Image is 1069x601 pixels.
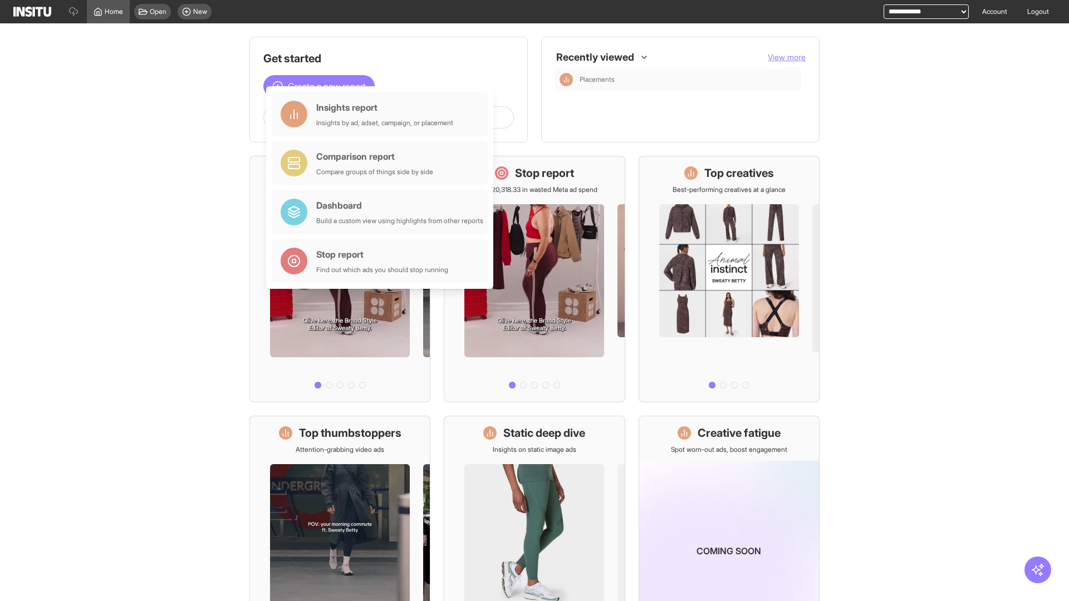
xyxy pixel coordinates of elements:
[580,75,797,84] span: Placements
[768,52,806,62] span: View more
[316,168,433,176] div: Compare groups of things side by side
[639,156,820,402] a: Top creativesBest-performing creatives at a glance
[150,7,166,16] span: Open
[704,165,774,181] h1: Top creatives
[444,156,625,402] a: Stop reportSave £20,318.33 in wasted Meta ad spend
[288,80,366,93] span: Create a new report
[316,119,453,127] div: Insights by ad, adset, campaign, or placement
[316,265,448,274] div: Find out which ads you should stop running
[105,7,123,16] span: Home
[249,156,430,402] a: What's live nowSee all active ads instantly
[673,185,786,194] p: Best-performing creatives at a glance
[493,445,576,454] p: Insights on static image ads
[13,7,51,17] img: Logo
[768,52,806,63] button: View more
[515,165,574,181] h1: Stop report
[316,248,448,261] div: Stop report
[503,425,585,441] h1: Static deep dive
[299,425,401,441] h1: Top thumbstoppers
[316,101,453,114] div: Insights report
[316,199,483,212] div: Dashboard
[560,73,573,86] div: Insights
[316,216,483,225] div: Build a custom view using highlights from other reports
[263,51,514,66] h1: Get started
[580,75,615,84] span: Placements
[193,7,207,16] span: New
[263,75,375,97] button: Create a new report
[472,185,597,194] p: Save £20,318.33 in wasted Meta ad spend
[296,445,384,454] p: Attention-grabbing video ads
[316,150,433,163] div: Comparison report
